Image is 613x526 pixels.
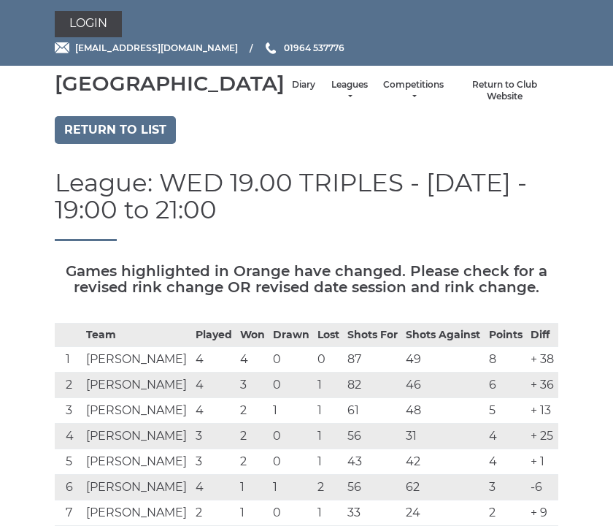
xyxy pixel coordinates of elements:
[344,449,402,474] td: 43
[344,397,402,423] td: 61
[402,474,485,500] td: 62
[192,474,236,500] td: 4
[344,323,402,346] th: Shots For
[344,423,402,449] td: 56
[485,397,527,423] td: 5
[269,372,314,397] td: 0
[269,423,314,449] td: 0
[314,372,344,397] td: 1
[485,449,527,474] td: 4
[527,449,558,474] td: + 1
[236,423,269,449] td: 2
[55,263,558,295] h5: Games highlighted in Orange have changed. Please check for a revised rink change OR revised date ...
[269,474,314,500] td: 1
[236,500,269,525] td: 1
[236,397,269,423] td: 2
[55,372,82,397] td: 2
[236,372,269,397] td: 3
[344,346,402,372] td: 87
[402,423,485,449] td: 31
[485,500,527,525] td: 2
[82,397,193,423] td: [PERSON_NAME]
[55,474,82,500] td: 6
[527,500,558,525] td: + 9
[82,423,193,449] td: [PERSON_NAME]
[236,474,269,500] td: 1
[314,474,344,500] td: 2
[82,346,193,372] td: [PERSON_NAME]
[82,372,193,397] td: [PERSON_NAME]
[192,500,236,525] td: 2
[314,323,344,346] th: Lost
[330,79,369,103] a: Leagues
[55,42,69,53] img: Email
[266,42,276,54] img: Phone us
[314,346,344,372] td: 0
[344,372,402,397] td: 82
[192,423,236,449] td: 3
[82,474,193,500] td: [PERSON_NAME]
[527,346,558,372] td: + 38
[55,449,82,474] td: 5
[269,323,314,346] th: Drawn
[82,500,193,525] td: [PERSON_NAME]
[314,397,344,423] td: 1
[314,423,344,449] td: 1
[383,79,444,103] a: Competitions
[55,72,285,95] div: [GEOGRAPHIC_DATA]
[192,372,236,397] td: 4
[55,500,82,525] td: 7
[192,449,236,474] td: 3
[236,346,269,372] td: 4
[402,323,485,346] th: Shots Against
[402,449,485,474] td: 42
[284,42,344,53] span: 01964 537776
[344,474,402,500] td: 56
[82,323,193,346] th: Team
[75,42,238,53] span: [EMAIL_ADDRESS][DOMAIN_NAME]
[55,346,82,372] td: 1
[263,41,344,55] a: Phone us 01964 537776
[269,449,314,474] td: 0
[402,346,485,372] td: 49
[269,346,314,372] td: 0
[236,323,269,346] th: Won
[236,449,269,474] td: 2
[485,372,527,397] td: 6
[192,397,236,423] td: 4
[55,423,82,449] td: 4
[82,449,193,474] td: [PERSON_NAME]
[402,372,485,397] td: 46
[192,323,236,346] th: Played
[55,116,176,144] a: Return to list
[485,423,527,449] td: 4
[527,474,558,500] td: -6
[485,346,527,372] td: 8
[55,169,558,241] h1: League: WED 19.00 TRIPLES - [DATE] - 19:00 to 21:00
[292,79,315,91] a: Diary
[192,346,236,372] td: 4
[314,449,344,474] td: 1
[402,397,485,423] td: 48
[314,500,344,525] td: 1
[55,41,238,55] a: Email [EMAIL_ADDRESS][DOMAIN_NAME]
[458,79,551,103] a: Return to Club Website
[55,397,82,423] td: 3
[527,397,558,423] td: + 13
[527,323,558,346] th: Diff
[344,500,402,525] td: 33
[527,372,558,397] td: + 36
[55,11,122,37] a: Login
[269,397,314,423] td: 1
[269,500,314,525] td: 0
[527,423,558,449] td: + 25
[402,500,485,525] td: 24
[485,474,527,500] td: 3
[485,323,527,346] th: Points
